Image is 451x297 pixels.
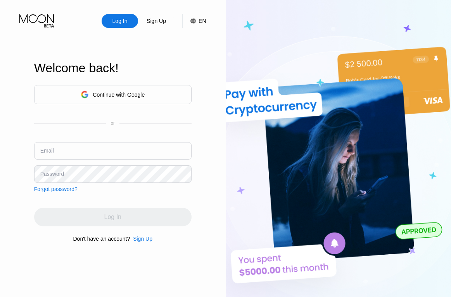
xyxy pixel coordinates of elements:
div: Sign Up [130,236,152,242]
div: Sign Up [138,14,175,28]
div: or [111,120,115,126]
div: Email [40,148,54,154]
div: Continue with Google [93,92,145,98]
div: Log In [102,14,138,28]
div: EN [199,18,206,24]
div: Continue with Google [34,85,192,104]
div: Welcome back! [34,61,192,75]
div: Password [40,171,64,177]
div: Sign Up [146,17,167,25]
div: Forgot password? [34,186,78,192]
div: Sign Up [133,236,152,242]
div: Log In [112,17,128,25]
div: EN [182,14,206,28]
div: Don't have an account? [73,236,130,242]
